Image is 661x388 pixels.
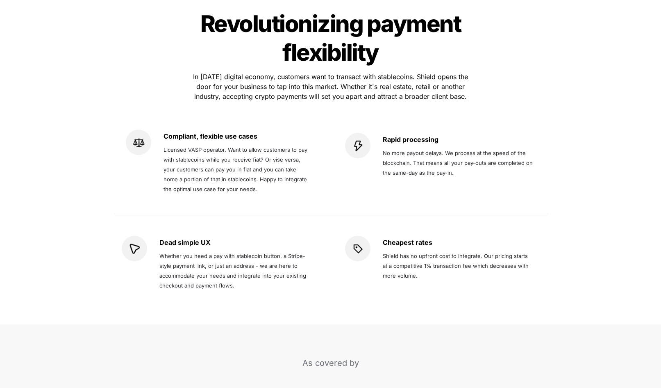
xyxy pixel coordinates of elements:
span: Licensed VASP operator. Want to allow customers to pay with stablecoins while you receive fiat? O... [164,146,309,192]
strong: Rapid processing [383,135,438,144]
span: In [DATE] digital economy, customers want to transact with stablecoins. Shield opens the door for... [193,73,470,100]
strong: Compliant, flexible use cases [164,132,257,140]
strong: Dead simple UX [159,238,211,246]
span: Whether you need a pay with stablecoin button, a Stripe-style payment link, or just an address - ... [159,253,308,289]
strong: Cheapest rates [383,238,432,246]
span: Revolutionizing payment flexibility [200,10,465,66]
span: As covered by [302,358,359,368]
span: No more payout delays. We process at the speed of the blockchain. That means all your pay-outs ar... [383,150,534,176]
span: Shield has no upfront cost to integrate. Our pricing starts at a competitive 1% transaction fee w... [383,253,530,279]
